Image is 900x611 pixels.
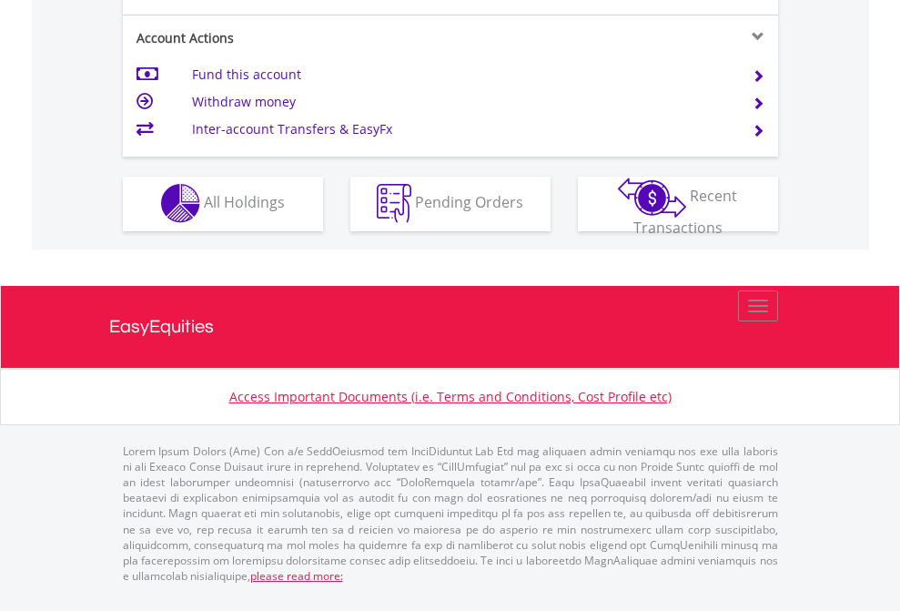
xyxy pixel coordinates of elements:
[161,184,200,223] img: holdings-wht.png
[192,116,730,143] td: Inter-account Transfers & EasyFx
[633,186,738,238] span: Recent Transactions
[350,177,551,231] button: Pending Orders
[123,29,450,47] div: Account Actions
[109,286,792,368] a: EasyEquities
[415,192,523,212] span: Pending Orders
[123,443,778,584] p: Lorem Ipsum Dolors (Ame) Con a/e SeddOeiusmod tem InciDiduntut Lab Etd mag aliquaen admin veniamq...
[578,177,778,231] button: Recent Transactions
[192,88,730,116] td: Withdraw money
[192,61,730,88] td: Fund this account
[204,192,285,212] span: All Holdings
[250,568,343,584] a: please read more:
[618,178,686,218] img: transactions-zar-wht.png
[123,177,323,231] button: All Holdings
[229,388,672,405] a: Access Important Documents (i.e. Terms and Conditions, Cost Profile etc)
[377,184,411,223] img: pending_instructions-wht.png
